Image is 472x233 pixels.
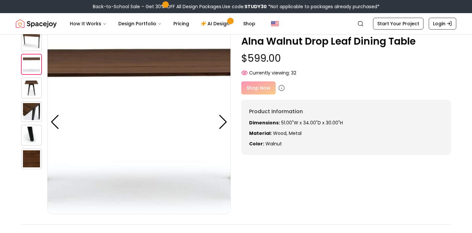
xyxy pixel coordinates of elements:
a: AI Design [196,17,237,30]
strong: Dimensions: [249,119,280,126]
a: Pricing [168,17,194,30]
a: Login [429,18,456,30]
span: 32 [291,70,296,76]
img: https://storage.googleapis.com/spacejoy-main/assets/626bfb5f0bf348001cfec97b/product_1_5n14hian0e5 [21,54,42,75]
span: Use code: [222,3,267,10]
img: https://storage.googleapis.com/spacejoy-main/assets/626bfb5f0bf348001cfec97b/product_1_5n14hian0e5 [47,30,231,214]
a: Spacejoy [16,17,57,30]
span: walnut [265,140,282,147]
b: STUDY30 [245,3,267,10]
a: Start Your Project [373,18,423,30]
span: wood, metal [273,130,302,137]
button: How It Works [65,17,112,30]
div: Back-to-School Sale – Get 30% OFF All Design Packages. [93,3,380,10]
img: Spacejoy Logo [16,17,57,30]
img: https://storage.googleapis.com/spacejoy-main/assets/626bfb5f0bf348001cfec97b/product_0_hldb9em1ka1e [21,148,42,169]
button: Design Portfolio [113,17,167,30]
a: Shop [238,17,261,30]
img: United States [271,20,279,28]
span: Currently viewing: [249,70,290,76]
nav: Global [16,13,456,34]
nav: Main [65,17,261,30]
img: https://storage.googleapis.com/spacejoy-main/assets/626bfb5f0bf348001cfec97b/product_2_5aeljpg7e0ho [21,77,42,98]
h6: Product Information [249,108,443,116]
span: *Not applicable to packages already purchased* [267,3,380,10]
strong: Material: [249,130,272,137]
p: 51.00"W x 34.00"D x 30.00"H [249,119,443,126]
img: https://storage.googleapis.com/spacejoy-main/assets/626bfb5f0bf348001cfec97b/product_4_n1beadfogli [21,125,42,146]
img: https://storage.googleapis.com/spacejoy-main/assets/626bfb5f0bf348001cfec97b/product_3_d2015akkjfb [21,101,42,122]
strong: Color: [249,140,264,147]
img: https://storage.googleapis.com/spacejoy-main/assets/626bfb5f0bf348001cfec97b/product_0_4825baefkho3 [21,30,42,51]
p: $599.00 [241,53,451,64]
p: Alna Walnut Drop Leaf Dining Table [241,35,451,47]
